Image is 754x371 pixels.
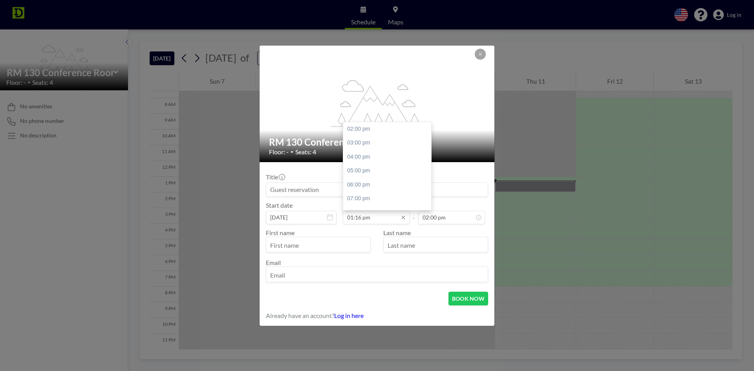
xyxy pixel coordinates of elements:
[384,239,488,252] input: Last name
[343,164,435,178] div: 05:00 pm
[266,173,284,181] label: Title
[266,183,488,196] input: Guest reservation
[448,292,488,305] button: BOOK NOW
[291,149,293,155] span: •
[266,312,334,320] span: Already have an account?
[266,259,281,266] label: Email
[383,229,411,236] label: Last name
[413,204,415,221] span: -
[266,229,295,236] label: First name
[343,150,435,164] div: 04:00 pm
[295,148,316,156] span: Seats: 4
[269,136,486,148] h2: RM 130 Conference Room
[269,148,289,156] span: Floor: -
[343,206,435,220] div: 08:00 pm
[266,201,293,209] label: Start date
[266,239,370,252] input: First name
[343,192,435,206] div: 07:00 pm
[343,122,435,136] div: 02:00 pm
[266,269,488,282] input: Email
[343,136,435,150] div: 03:00 pm
[334,312,364,319] a: Log in here
[343,178,435,192] div: 06:00 pm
